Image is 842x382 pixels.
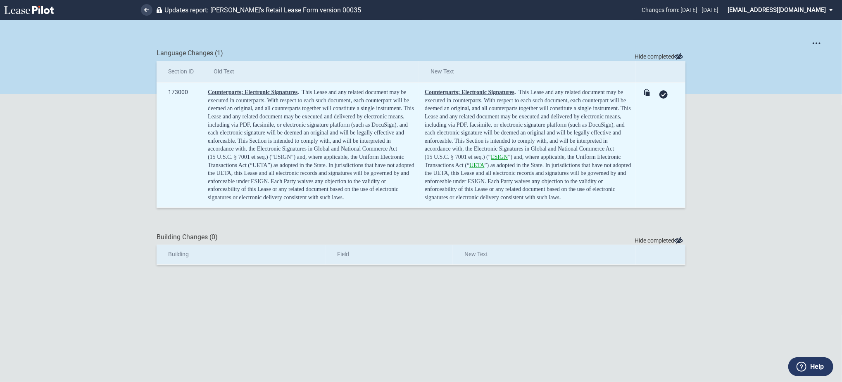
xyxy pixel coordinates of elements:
[491,154,508,160] span: ESIGN
[425,154,633,200] span: 7001 et seq.) (“ ”) and, where applicable, the Uniform Electronic Transactions Act (“ ”) as adopt...
[208,89,415,160] span: This Lease and any related document may be executed in counterparts. With respect to each such do...
[164,6,361,14] span: Updates report: [PERSON_NAME]'s Retail Lease Form version 00035
[810,36,823,50] button: Open options menu
[157,49,685,58] div: Language Changes (1)
[208,89,297,95] span: Counterparts; Electronic Signatures
[297,89,299,95] span: .
[453,245,636,264] th: New Text
[202,61,419,83] th: Old Text
[514,89,516,95] span: .
[157,245,326,264] th: Building
[810,361,824,372] label: Help
[234,154,237,160] span: §
[425,89,632,160] span: This Lease and any related document may be executed in counterparts. With respect to each such do...
[788,357,833,376] button: Help
[642,7,718,13] span: Changes from: [DATE] - [DATE]
[434,154,450,160] span: U.S.C.
[425,89,514,95] span: Counterparts; Electronic Signatures
[326,245,453,264] th: Field
[217,154,233,160] span: U.S.C.
[157,61,202,83] th: Section ID
[635,53,685,61] span: Hide completed
[451,154,454,160] span: §
[168,82,188,102] span: 173000
[208,154,416,200] span: 7001 et seq.) (“ESIGN”) and, where applicable, the Uniform Electronic Transactions Act (“UETA”) a...
[419,61,636,83] th: New Text
[635,237,685,245] span: Hide completed
[157,233,685,242] div: Building Changes (0)
[469,162,484,168] span: UETA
